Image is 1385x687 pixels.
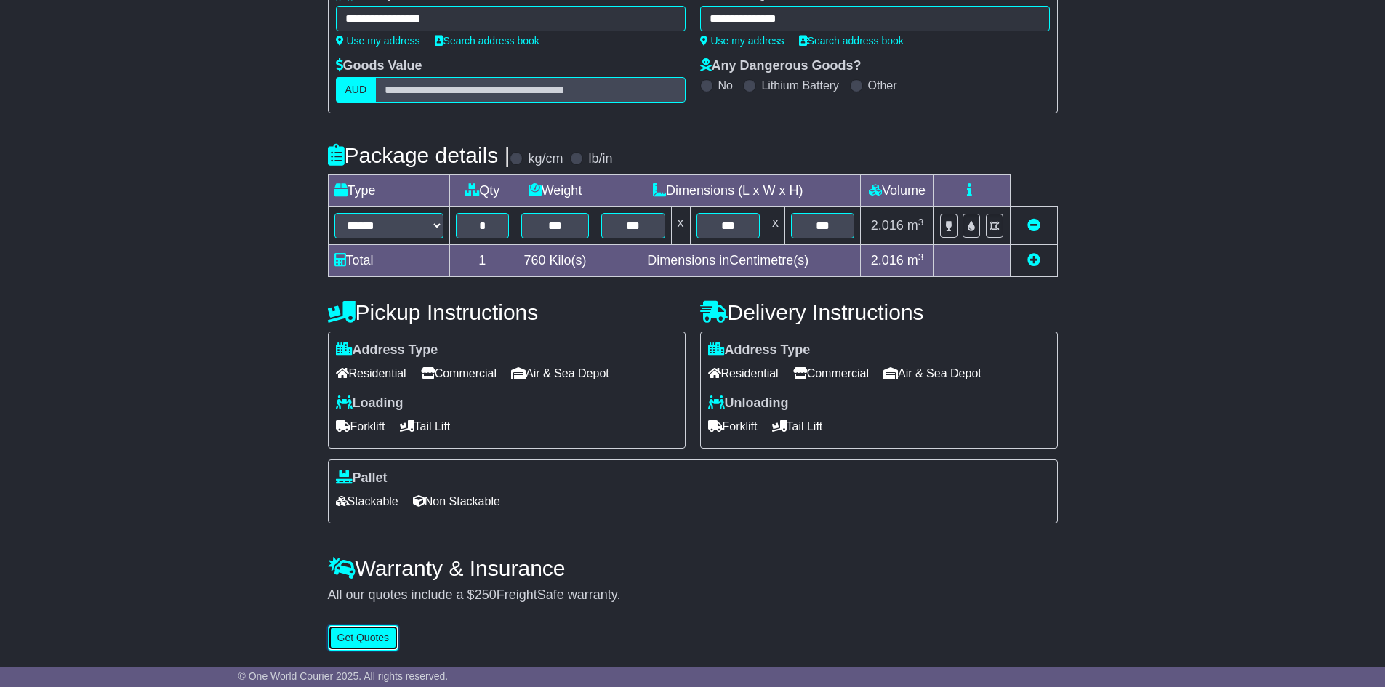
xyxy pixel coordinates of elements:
[328,556,1058,580] h4: Warranty & Insurance
[449,245,515,277] td: 1
[238,670,449,682] span: © One World Courier 2025. All rights reserved.
[435,35,539,47] a: Search address book
[766,207,784,245] td: x
[883,362,981,385] span: Air & Sea Depot
[336,490,398,513] span: Stackable
[772,415,823,438] span: Tail Lift
[336,58,422,74] label: Goods Value
[328,143,510,167] h4: Package details |
[528,151,563,167] label: kg/cm
[671,207,690,245] td: x
[595,245,861,277] td: Dimensions in Centimetre(s)
[449,175,515,207] td: Qty
[1027,218,1040,233] a: Remove this item
[328,625,399,651] button: Get Quotes
[868,79,897,92] label: Other
[524,253,546,268] span: 760
[336,35,420,47] a: Use my address
[336,342,438,358] label: Address Type
[708,395,789,411] label: Unloading
[907,218,924,233] span: m
[328,300,686,324] h4: Pickup Instructions
[918,252,924,262] sup: 3
[400,415,451,438] span: Tail Lift
[413,490,500,513] span: Non Stackable
[328,175,449,207] td: Type
[700,35,784,47] a: Use my address
[708,342,811,358] label: Address Type
[515,175,595,207] td: Weight
[336,77,377,103] label: AUD
[1027,253,1040,268] a: Add new item
[918,217,924,228] sup: 3
[718,79,733,92] label: No
[761,79,839,92] label: Lithium Battery
[708,415,758,438] span: Forklift
[871,253,904,268] span: 2.016
[515,245,595,277] td: Kilo(s)
[907,253,924,268] span: m
[328,245,449,277] td: Total
[588,151,612,167] label: lb/in
[336,470,388,486] label: Pallet
[708,362,779,385] span: Residential
[793,362,869,385] span: Commercial
[595,175,861,207] td: Dimensions (L x W x H)
[336,395,404,411] label: Loading
[799,35,904,47] a: Search address book
[336,362,406,385] span: Residential
[700,58,862,74] label: Any Dangerous Goods?
[511,362,609,385] span: Air & Sea Depot
[861,175,934,207] td: Volume
[700,300,1058,324] h4: Delivery Instructions
[475,587,497,602] span: 250
[871,218,904,233] span: 2.016
[336,415,385,438] span: Forklift
[328,587,1058,603] div: All our quotes include a $ FreightSafe warranty.
[421,362,497,385] span: Commercial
